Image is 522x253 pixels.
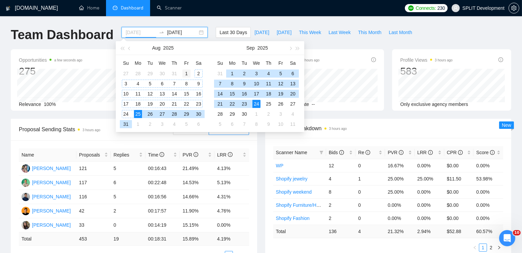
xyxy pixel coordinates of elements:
[120,68,132,79] td: 2025-07-27
[168,119,180,129] td: 2025-09-04
[146,80,154,88] div: 5
[126,29,156,36] input: Start date
[146,90,154,98] div: 12
[385,27,416,38] button: Last Month
[19,56,82,64] span: Opportunities
[214,109,226,119] td: 2025-09-28
[216,100,224,108] div: 21
[146,69,154,78] div: 29
[19,148,76,162] th: Name
[32,193,71,200] div: [PERSON_NAME]
[120,58,132,68] th: Su
[168,79,180,89] td: 2025-08-07
[19,125,173,134] span: Proposal Sending Stats
[238,99,250,109] td: 2025-09-23
[122,120,130,128] div: 31
[428,150,433,155] span: info-circle
[226,119,238,129] td: 2025-10-06
[22,194,71,199] a: YN[PERSON_NAME]
[435,58,453,62] time: 3 hours ago
[509,5,519,11] span: setting
[134,69,142,78] div: 28
[156,99,168,109] td: 2025-08-20
[180,68,193,79] td: 2025-08-01
[287,109,299,119] td: 2025-10-04
[250,109,263,119] td: 2025-10-01
[144,89,156,99] td: 2025-08-12
[339,150,344,155] span: info-circle
[238,89,250,99] td: 2025-09-16
[417,150,433,155] span: LRR
[238,68,250,79] td: 2025-09-02
[329,127,347,131] time: 3 hours ago
[287,58,299,68] th: Sa
[214,119,226,129] td: 2025-10-05
[195,80,203,88] div: 9
[152,41,161,55] button: Aug
[156,58,168,68] th: We
[263,58,275,68] th: Th
[328,29,351,36] span: Last Week
[277,29,291,36] span: [DATE]
[219,29,247,36] span: Last 30 Days
[180,119,193,129] td: 2025-09-05
[158,69,166,78] div: 30
[228,100,236,108] div: 22
[120,99,132,109] td: 2025-08-17
[193,58,205,68] th: Sa
[32,207,71,215] div: [PERSON_NAME]
[275,89,287,99] td: 2025-09-19
[11,27,113,43] h1: Team Dashboard
[276,176,308,181] a: Shopify jewelry
[180,109,193,119] td: 2025-08-29
[214,99,226,109] td: 2025-09-21
[167,29,198,36] input: End date
[113,151,138,159] span: Replies
[216,69,224,78] div: 31
[246,41,255,55] button: Sep
[182,120,190,128] div: 5
[228,69,236,78] div: 1
[240,80,248,88] div: 9
[182,69,190,78] div: 1
[193,79,205,89] td: 2025-08-09
[132,58,144,68] th: Mo
[214,89,226,99] td: 2025-09-14
[289,110,297,118] div: 4
[385,159,415,172] td: 16.67%
[156,68,168,79] td: 2025-07-30
[240,69,248,78] div: 2
[252,80,260,88] div: 10
[399,150,404,155] span: info-circle
[277,110,285,118] div: 3
[120,109,132,119] td: 2025-08-24
[408,5,414,11] img: upwork-logo.png
[250,119,263,129] td: 2025-10-08
[195,69,203,78] div: 2
[157,5,182,11] a: searchScanner
[144,58,156,68] th: Tu
[277,120,285,128] div: 10
[32,179,71,186] div: [PERSON_NAME]
[170,69,178,78] div: 31
[216,80,224,88] div: 7
[134,80,142,88] div: 4
[170,80,178,88] div: 7
[289,69,297,78] div: 6
[495,244,503,252] button: right
[32,165,71,172] div: [PERSON_NAME]
[479,244,487,251] a: 1
[195,90,203,98] div: 16
[195,110,203,118] div: 30
[318,147,325,158] span: filter
[276,216,310,221] a: Shopify Fashion
[163,41,174,55] button: 2025
[193,119,205,129] td: 2025-09-06
[180,99,193,109] td: 2025-08-22
[159,30,164,35] span: swap-right
[487,244,495,252] li: 2
[120,79,132,89] td: 2025-08-03
[79,5,99,11] a: homeHome
[168,58,180,68] th: Th
[132,119,144,129] td: 2025-09-01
